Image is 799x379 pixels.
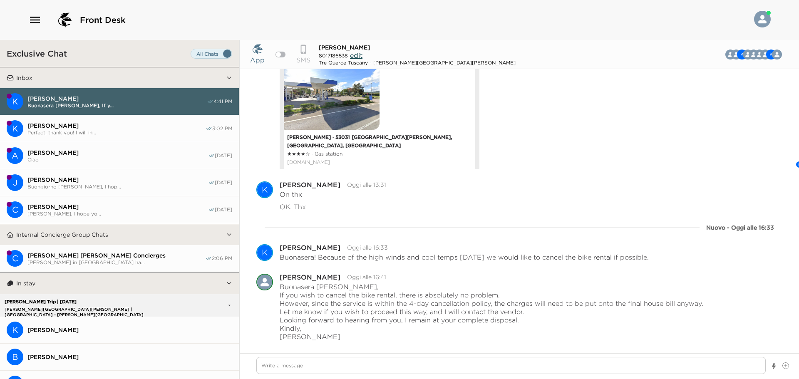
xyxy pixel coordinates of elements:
div: [PERSON_NAME] [280,181,340,188]
p: SMS [296,55,310,65]
div: Kevin Schmeits [7,322,23,338]
div: Nuovo - Oggi alle 16:33 [706,223,774,232]
div: Kip Wadsworth [256,181,273,198]
div: Becky Schmeits [7,349,23,365]
p: OK. Thx [280,203,306,211]
div: John Spellman [7,174,23,191]
div: B [7,349,23,365]
div: Casali di Casole Concierge Team [772,50,782,59]
h3: Exclusive Chat [7,48,67,59]
span: Perfect, thank you! I will in... [27,129,206,136]
span: [DATE] [215,179,232,186]
p: App [250,55,265,65]
span: [PERSON_NAME] in [GEOGRAPHIC_DATA] ha... [27,259,205,265]
textarea: Write a message [256,357,766,374]
span: [DATE] [215,152,232,159]
button: Internal Concierge Group Chats [14,224,226,245]
p: [PERSON_NAME] Trip | [DATE] [2,299,182,305]
div: C [7,250,23,267]
button: CKCBGDKSA [749,46,789,63]
time: 2025-10-01T14:33:43.886Z [347,244,388,251]
p: On thx [280,190,302,198]
div: Kip Wadsworth [7,93,23,110]
p: Buonasera! Because of the high winds and cool temps [DATE] we would like to cancel the bike renta... [280,253,649,261]
div: Kip Wadsworth [256,244,273,261]
span: 8017186538 [319,52,348,59]
span: Buonasera [PERSON_NAME], If y... [27,102,207,109]
div: C [7,201,23,218]
img: C [772,50,782,59]
span: [PERSON_NAME] [27,353,232,361]
span: 3:02 PM [212,125,232,132]
img: User [754,11,771,27]
span: [PERSON_NAME] [27,122,206,129]
span: [PERSON_NAME] [PERSON_NAME] Concierges [27,252,205,259]
div: K [7,322,23,338]
span: [PERSON_NAME] [27,326,232,334]
span: [PERSON_NAME] [27,95,207,102]
div: [PERSON_NAME] [280,244,340,251]
span: [PERSON_NAME] [27,176,208,183]
div: Tre Querce Tuscany - [PERSON_NAME][GEOGRAPHIC_DATA][PERSON_NAME] [319,59,516,66]
div: K [7,120,23,137]
span: [PERSON_NAME], I hope yo... [27,211,208,217]
p: [PERSON_NAME][GEOGRAPHIC_DATA][PERSON_NAME] | [GEOGRAPHIC_DATA] - [PERSON_NAME][GEOGRAPHIC_DATA][... [2,307,182,312]
img: A [256,274,273,290]
div: [PERSON_NAME] [280,274,340,280]
img: logo [55,10,75,30]
p: In stay [16,280,35,287]
button: Show templates [771,359,777,374]
p: Inbox [16,74,32,82]
span: [PERSON_NAME] [319,44,370,51]
span: [PERSON_NAME] [27,203,208,211]
div: Casali di Casole Concierge Team [7,201,23,218]
p: Buonasera [PERSON_NAME], If you wish to cancel the bike rental, there is absolutely no problem. H... [280,282,703,341]
div: K [257,244,272,261]
time: 2025-10-01T14:41:32.884Z [347,273,386,281]
span: Ciao [27,156,208,163]
time: 2025-10-01T11:31:07.665Z [347,181,386,188]
div: A [7,147,23,164]
span: edit [350,51,362,59]
label: Set all destinations [191,49,232,59]
span: 2:06 PM [212,255,232,262]
div: K [7,93,23,110]
p: Internal Concierge Group Chats [16,231,108,238]
span: [PERSON_NAME] [27,149,208,156]
button: Inbox [14,67,226,88]
span: [DATE] [215,206,232,213]
span: 4:41 PM [213,98,232,105]
span: Buongiorno [PERSON_NAME], I hop... [27,183,208,190]
a: Allegato [287,158,472,166]
div: Kelley Anderson [7,120,23,137]
div: Arianna Paluffi [256,274,273,290]
div: K [257,181,272,198]
div: Andrew Bosomworth [7,147,23,164]
button: In stay [14,273,226,294]
div: Casali di Casole [7,250,23,267]
div: J [7,174,23,191]
span: Front Desk [80,14,126,26]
